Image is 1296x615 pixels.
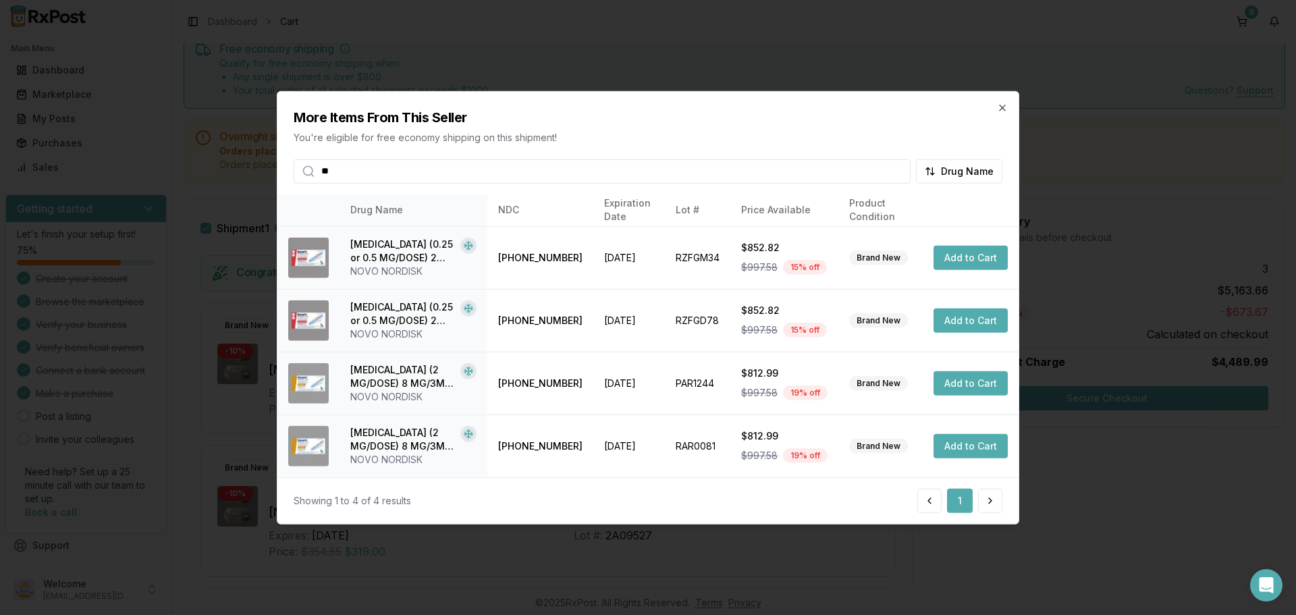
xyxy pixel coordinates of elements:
[294,107,1002,126] h2: More Items From This Seller
[934,434,1008,458] button: Add to Cart
[294,130,1002,144] p: You're eligible for free economy shipping on this shipment!
[838,194,923,226] th: Product Condition
[487,415,593,477] td: [PHONE_NUMBER]
[741,367,828,380] div: $812.99
[934,246,1008,270] button: Add to Cart
[288,238,329,278] img: Ozempic (0.25 or 0.5 MG/DOSE) 2 MG/3ML SOPN
[350,453,477,466] div: NOVO NORDISK
[783,448,828,463] div: 19 % off
[741,429,828,443] div: $812.99
[741,386,778,400] span: $997.58
[350,300,455,327] div: [MEDICAL_DATA] (0.25 or 0.5 MG/DOSE) 2 MG/3ML SOPN
[665,415,730,477] td: RAR0081
[783,323,827,338] div: 15 % off
[665,226,730,289] td: RZFGM34
[487,289,593,352] td: [PHONE_NUMBER]
[849,439,908,454] div: Brand New
[350,327,477,341] div: NOVO NORDISK
[783,260,827,275] div: 15 % off
[593,194,666,226] th: Expiration Date
[741,241,828,255] div: $852.82
[849,313,908,328] div: Brand New
[350,363,455,390] div: [MEDICAL_DATA] (2 MG/DOSE) 8 MG/3ML SOPN
[350,390,477,404] div: NOVO NORDISK
[288,300,329,341] img: Ozempic (0.25 or 0.5 MG/DOSE) 2 MG/3ML SOPN
[593,415,666,477] td: [DATE]
[593,226,666,289] td: [DATE]
[288,426,329,466] img: Ozempic (2 MG/DOSE) 8 MG/3ML SOPN
[934,371,1008,396] button: Add to Cart
[288,363,329,404] img: Ozempic (2 MG/DOSE) 8 MG/3ML SOPN
[741,261,778,274] span: $997.58
[593,289,666,352] td: [DATE]
[941,164,994,178] span: Drug Name
[294,494,411,508] div: Showing 1 to 4 of 4 results
[849,376,908,391] div: Brand New
[350,238,455,265] div: [MEDICAL_DATA] (0.25 or 0.5 MG/DOSE) 2 MG/3ML SOPN
[730,194,838,226] th: Price Available
[665,289,730,352] td: RZFGD78
[487,352,593,415] td: [PHONE_NUMBER]
[350,426,455,453] div: [MEDICAL_DATA] (2 MG/DOSE) 8 MG/3ML SOPN
[947,489,973,513] button: 1
[350,265,477,278] div: NOVO NORDISK
[741,323,778,337] span: $997.58
[916,159,1002,183] button: Drug Name
[741,449,778,462] span: $997.58
[783,385,828,400] div: 19 % off
[487,226,593,289] td: [PHONE_NUMBER]
[665,194,730,226] th: Lot #
[593,352,666,415] td: [DATE]
[665,352,730,415] td: PAR1244
[849,250,908,265] div: Brand New
[741,304,828,317] div: $852.82
[340,194,487,226] th: Drug Name
[934,309,1008,333] button: Add to Cart
[487,194,593,226] th: NDC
